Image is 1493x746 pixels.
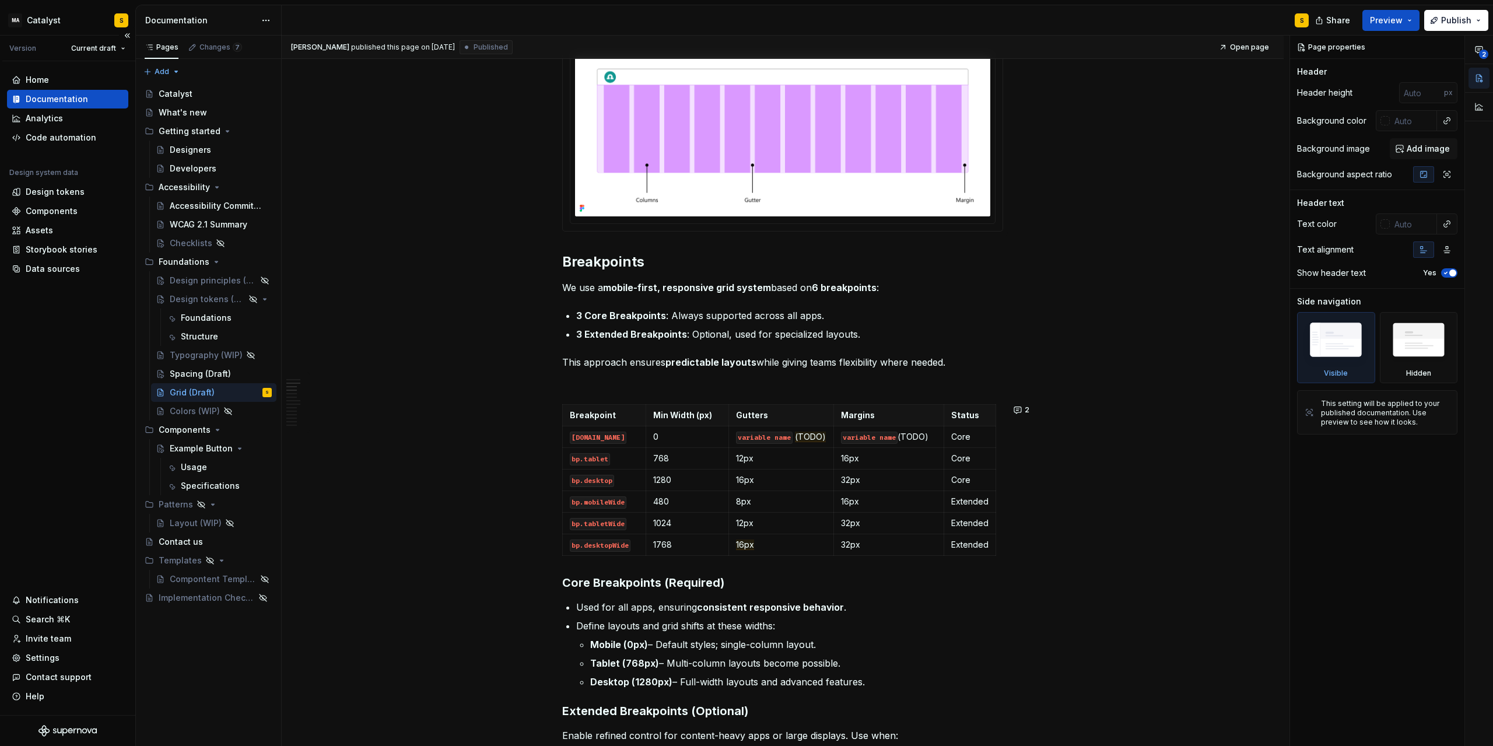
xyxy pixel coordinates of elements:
[576,600,1003,614] p: Used for all apps, ensuring .
[159,536,203,548] div: Contact us
[1297,244,1354,255] div: Text alignment
[159,88,192,100] div: Catalyst
[1297,115,1366,127] div: Background color
[1297,169,1392,180] div: Background aspect ratio
[140,495,276,514] div: Patterns
[736,540,754,550] span: 16px
[151,290,276,309] a: Design tokens (WIP)
[1300,16,1304,25] div: S
[653,517,721,529] p: 1024
[576,310,666,321] strong: 3 Core Breakpoints
[140,551,276,570] div: Templates
[570,409,639,421] p: Breakpoint
[1297,296,1361,307] div: Side navigation
[140,85,276,607] div: Page tree
[1297,218,1337,230] div: Text color
[119,27,135,44] button: Collapse sidebar
[151,383,276,402] a: Grid (Draft)S
[570,475,614,487] code: bp.desktop
[7,687,128,706] button: Help
[7,90,128,108] a: Documentation
[570,453,610,465] code: bp.tablet
[570,540,630,552] code: bp.desktopWide
[140,64,184,80] button: Add
[170,349,243,361] div: Typography (WIP)
[841,409,937,421] p: Margins
[1444,88,1453,97] p: px
[66,40,131,57] button: Current draft
[590,638,1003,652] p: – Default styles; single-column layout.
[653,496,721,507] p: 480
[474,43,508,52] span: Published
[159,181,210,193] div: Accessibility
[151,346,276,365] a: Typography (WIP)
[1479,50,1488,59] span: 2
[841,453,937,464] p: 16px
[562,575,1003,591] h3: Core Breakpoints (Required)
[140,103,276,122] a: What's new
[562,253,1003,271] h2: Breakpoints
[736,517,826,529] p: 12px
[181,312,232,324] div: Foundations
[951,453,989,464] p: Core
[9,168,78,177] div: Design system data
[26,225,53,236] div: Assets
[1321,399,1450,427] div: This setting will be applied to your published documentation. Use preview to see how it looks.
[162,458,276,477] a: Usage
[653,453,721,464] p: 768
[841,517,937,529] p: 32px
[26,633,71,645] div: Invite team
[570,496,626,509] code: bp.mobileWide
[7,183,128,201] a: Design tokens
[26,186,85,198] div: Design tokens
[159,499,193,510] div: Patterns
[26,74,49,86] div: Home
[576,309,1003,323] p: : Always supported across all apps.
[170,443,233,454] div: Example Button
[1297,312,1375,383] div: Visible
[7,202,128,220] a: Components
[26,594,79,606] div: Notifications
[1297,267,1366,279] div: Show header text
[145,43,178,52] div: Pages
[162,477,276,495] a: Specifications
[27,15,61,26] div: Catalyst
[140,178,276,197] div: Accessibility
[170,237,212,249] div: Checklists
[590,639,648,650] strong: Mobile (0px)
[140,533,276,551] a: Contact us
[26,263,80,275] div: Data sources
[576,619,1003,633] p: Define layouts and grid shifts at these widths:
[570,518,626,530] code: bp.tabletWide
[170,200,266,212] div: Accessibility Commitment
[26,113,63,124] div: Analytics
[7,260,128,278] a: Data sources
[159,592,255,604] div: Implementation Checklist
[653,431,721,443] p: 0
[7,71,128,89] a: Home
[576,327,1003,341] p: : Optional, used for specialized layouts.
[199,43,242,52] div: Changes
[7,668,128,687] button: Contact support
[151,402,276,421] a: Colors (WIP)
[1010,402,1035,418] button: 2
[151,197,276,215] a: Accessibility Commitment
[951,409,989,421] p: Status
[1423,268,1436,278] label: Yes
[653,539,721,551] p: 1768
[181,331,218,342] div: Structure
[145,15,255,26] div: Documentation
[562,729,1003,743] p: Enable refined control for content-heavy apps or large displays. Use when:
[7,128,128,147] a: Code automation
[736,474,826,486] p: 16px
[151,365,276,383] a: Spacing (Draft)
[181,461,207,473] div: Usage
[140,421,276,439] div: Components
[151,159,276,178] a: Developers
[1390,138,1457,159] button: Add image
[71,44,116,53] span: Current draft
[7,109,128,128] a: Analytics
[1390,110,1437,131] input: Auto
[155,67,169,76] span: Add
[233,43,242,52] span: 7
